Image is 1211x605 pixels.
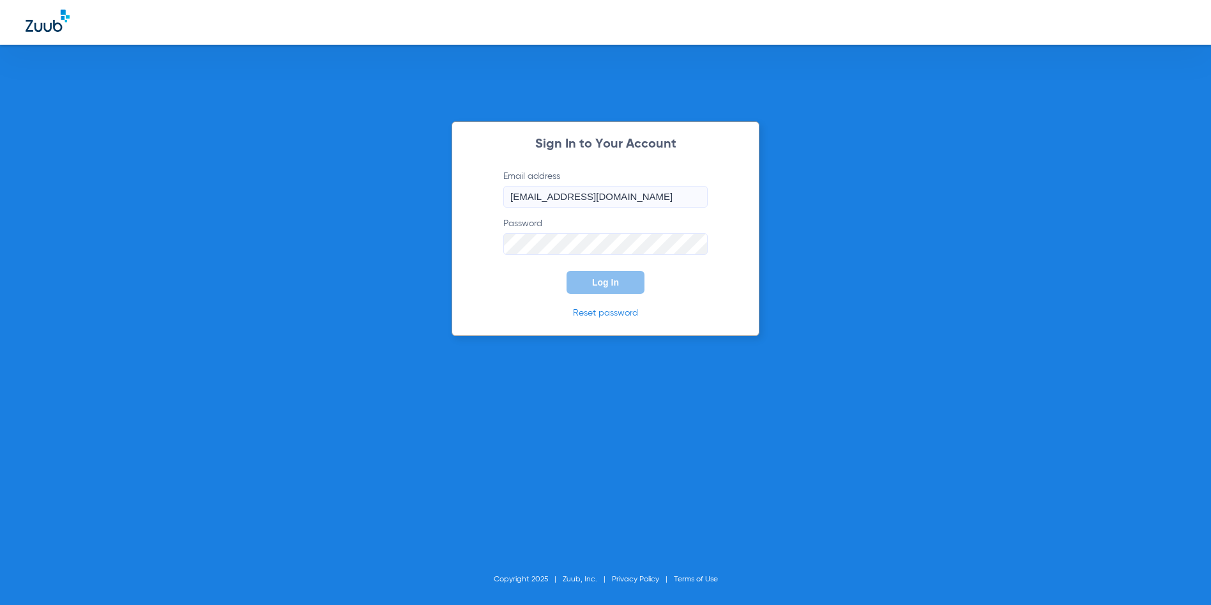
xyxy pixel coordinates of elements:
[26,10,70,32] img: Zuub Logo
[573,309,638,318] a: Reset password
[494,573,563,586] li: Copyright 2025
[674,576,718,583] a: Terms of Use
[1147,544,1211,605] iframe: Chat Widget
[592,277,619,287] span: Log In
[484,138,727,151] h2: Sign In to Your Account
[612,576,659,583] a: Privacy Policy
[503,233,708,255] input: Password
[563,573,612,586] li: Zuub, Inc.
[503,186,708,208] input: Email address
[503,217,708,255] label: Password
[503,170,708,208] label: Email address
[567,271,644,294] button: Log In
